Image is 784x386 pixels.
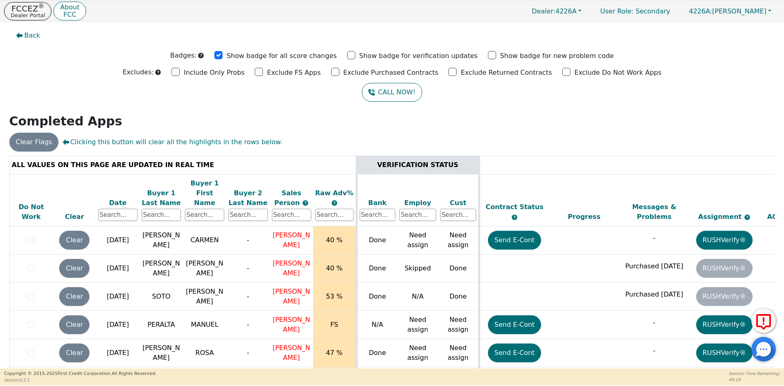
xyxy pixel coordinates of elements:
span: [PERSON_NAME] [273,288,310,305]
div: Progress [551,212,617,222]
input: Search... [185,209,224,221]
a: AboutFCC [53,2,86,21]
div: Cust [440,198,476,208]
p: Show badge for new problem code [500,51,614,61]
p: Exclude FS Apps [267,68,321,78]
button: Send E-Cont [488,344,541,362]
td: CARMEN [183,226,226,254]
td: Need assign [397,339,438,367]
span: [PERSON_NAME] [273,231,310,249]
div: Clear [55,212,94,222]
td: Need assign [438,339,479,367]
td: Done [438,283,479,311]
input: Search... [399,209,436,221]
input: Search... [98,209,138,221]
td: N/A [356,311,397,339]
a: User Role: Secondary [592,3,678,19]
button: Dealer:4226A [523,5,590,18]
div: VERIFICATION STATUS [360,160,476,170]
div: Buyer 1 First Name [185,178,224,208]
input: Search... [142,209,181,221]
p: Show badge for verification updates [359,51,478,61]
span: Raw Adv% [315,189,354,197]
button: Clear [59,287,89,306]
strong: Completed Apps [9,114,122,128]
p: FCCEZ [11,4,45,13]
td: Need assign [397,226,438,254]
p: - [621,346,687,356]
button: 4226A:[PERSON_NAME] [680,5,780,18]
span: [PERSON_NAME] [273,344,310,361]
td: [PERSON_NAME] [183,283,226,311]
p: Purchased [DATE] [621,290,687,299]
td: [PERSON_NAME] [183,254,226,283]
td: Done [356,254,397,283]
p: Dealer Portal [11,13,45,18]
td: - [226,311,269,339]
p: - [621,233,687,243]
button: Clear [59,315,89,334]
span: All Rights Reserved. [111,371,156,376]
button: RUSHVerify® [696,315,753,334]
input: Search... [228,209,267,221]
td: PERALTA [140,311,183,339]
td: N/A [397,283,438,311]
td: - [226,226,269,254]
div: Do Not Work [12,202,51,222]
p: - [621,318,687,328]
p: Purchased [DATE] [621,261,687,271]
td: - [226,254,269,283]
p: Excludes: [122,67,154,77]
button: FCCEZ®Dealer Portal [4,2,51,20]
span: Assignment [698,213,744,221]
button: RUSHVerify® [696,344,753,362]
p: FCC [60,11,79,18]
sup: ® [38,2,45,10]
td: Done [438,254,479,283]
button: Clear [59,231,89,250]
span: [PERSON_NAME] [273,316,310,333]
td: [DATE] [96,311,140,339]
input: Search... [315,209,354,221]
td: - [226,339,269,367]
p: Exclude Returned Contracts [461,68,552,78]
p: Secondary [592,3,678,19]
span: 47 % [326,349,343,357]
span: 40 % [326,236,343,244]
td: MANUEL [183,311,226,339]
span: Contract Status [486,203,543,211]
div: Bank [360,198,396,208]
td: [PERSON_NAME] [140,254,183,283]
p: 40:19 [729,377,780,383]
td: [PERSON_NAME] [140,226,183,254]
div: Employ [399,198,436,208]
a: CALL NOW! [362,83,422,102]
button: Clear Flags [9,133,59,152]
div: Date [98,198,138,208]
span: 53 % [326,292,343,300]
p: Copyright © 2015- 2025 First Credit Corporation. [4,370,156,377]
span: Sales Person [274,189,302,207]
td: Need assign [397,311,438,339]
td: [DATE] [96,339,140,367]
p: Exclude Do Not Work Apps [575,68,661,78]
span: 40 % [326,264,343,272]
td: Done [356,283,397,311]
span: FS [330,321,338,328]
input: Search... [360,209,396,221]
span: [PERSON_NAME] [689,7,766,15]
div: Messages & Problems [621,202,687,222]
button: Send E-Cont [488,231,541,250]
p: Include Only Probs [184,68,245,78]
span: 4226A [532,7,577,15]
div: Buyer 1 Last Name [142,188,181,208]
input: Search... [440,209,476,221]
button: Send E-Cont [488,315,541,334]
td: Need assign [438,311,479,339]
button: Report Error to FCC [751,308,776,333]
span: Clicking this button will clear all the highlights in the rows below. [62,137,282,147]
button: Clear [59,344,89,362]
p: Version 3.2.1 [4,377,156,383]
